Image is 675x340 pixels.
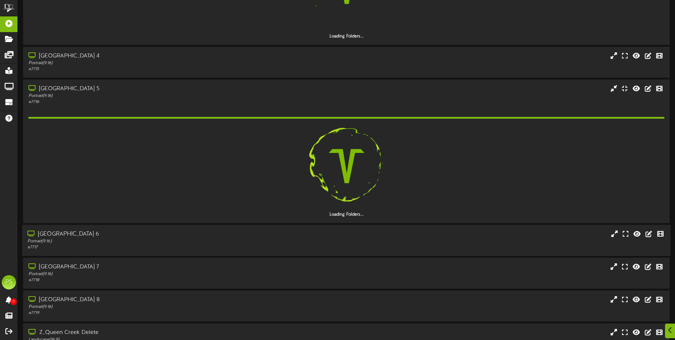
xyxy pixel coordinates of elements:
div: Z_Queen Creek Delete [28,329,287,337]
div: [GEOGRAPHIC_DATA] 5 [28,85,287,93]
div: [GEOGRAPHIC_DATA] 8 [28,296,287,304]
div: # 7716 [28,99,287,105]
div: Portrait ( 9:16 ) [27,238,287,244]
div: Portrait ( 9:16 ) [28,304,287,310]
div: Portrait ( 9:16 ) [28,271,287,277]
div: # 7715 [28,66,287,72]
div: # 7717 [27,244,287,251]
span: 0 [10,298,17,305]
div: [GEOGRAPHIC_DATA] 6 [27,230,287,238]
img: loading-spinner-3.png [301,120,392,212]
strong: Loading Folders... [329,34,364,39]
div: [GEOGRAPHIC_DATA] 4 [28,52,287,60]
div: Portrait ( 9:16 ) [28,93,287,99]
div: # 7719 [28,310,287,316]
div: [GEOGRAPHIC_DATA] 7 [28,263,287,271]
div: PS [2,275,16,289]
div: Portrait ( 9:16 ) [28,60,287,66]
div: # 7718 [28,277,287,283]
strong: Loading Folders... [329,212,364,217]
